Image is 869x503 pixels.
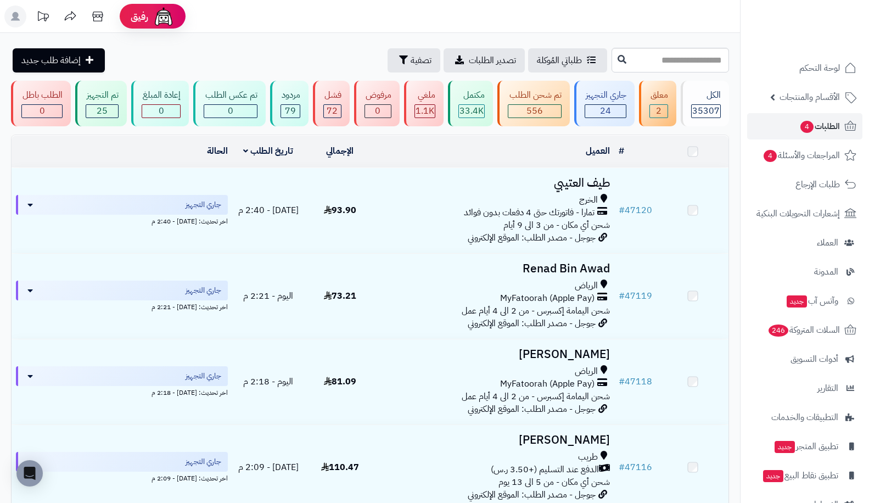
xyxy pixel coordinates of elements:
span: 73.21 [324,289,356,303]
div: تم شحن الطلب [508,89,561,102]
a: تصدير الطلبات [444,48,525,72]
a: #47116 [619,461,652,474]
a: تطبيق نقاط البيعجديد [747,462,862,489]
a: السلات المتروكة246 [747,317,862,343]
div: تم التجهيز [86,89,119,102]
span: الأقسام والمنتجات [780,90,840,105]
span: طلباتي المُوكلة [537,54,582,67]
a: المراجعات والأسئلة4 [747,142,862,169]
div: 0 [204,105,256,118]
a: الحالة [207,144,228,158]
span: طلبات الإرجاع [795,177,840,192]
span: رفيق [131,10,148,23]
a: معلق 2 [637,81,679,126]
a: إضافة طلب جديد [13,48,105,72]
span: 35307 [692,104,720,118]
span: MyFatoorah (Apple Pay) [500,292,595,305]
span: 4 [763,149,777,162]
span: [DATE] - 2:09 م [238,461,299,474]
h3: Renad Bin Awad [380,262,610,275]
span: 0 [40,104,45,118]
div: 1146 [415,105,435,118]
span: جوجل - مصدر الطلب: الموقع الإلكتروني [468,488,596,501]
span: أدوات التسويق [790,351,838,367]
span: 2 [656,104,661,118]
span: 246 [768,324,789,337]
span: تطبيق نقاط البيع [762,468,838,483]
h3: [PERSON_NAME] [380,348,610,361]
a: العملاء [747,230,862,256]
span: شحن أي مكان - من 3 الى 9 أيام [503,219,610,232]
a: التقارير [747,375,862,401]
span: جديد [763,470,783,482]
div: ملغي [414,89,435,102]
div: إعادة المبلغ [142,89,181,102]
div: 25 [86,105,118,118]
span: لوحة التحكم [799,60,840,76]
a: المدونة [747,259,862,285]
a: ملغي 1.1K [402,81,446,126]
a: أدوات التسويق [747,346,862,372]
div: مرفوض [365,89,391,102]
a: تطبيق المتجرجديد [747,433,862,460]
span: تمارا - فاتورتك حتى 4 دفعات بدون فوائد [464,206,595,219]
a: مردود 79 [268,81,311,126]
div: 0 [365,105,391,118]
span: # [619,289,625,303]
span: جوجل - مصدر الطلب: الموقع الإلكتروني [468,317,596,330]
a: فشل 72 [311,81,352,126]
span: 0 [375,104,380,118]
a: وآتس آبجديد [747,288,862,314]
a: إعادة المبلغ 0 [129,81,191,126]
span: اليوم - 2:21 م [243,289,293,303]
div: الكل [691,89,721,102]
span: 79 [285,104,296,118]
div: 79 [281,105,300,118]
span: العملاء [817,235,838,250]
span: شحن أي مكان - من 5 الى 13 يوم [498,476,610,489]
a: الإجمالي [326,144,354,158]
span: جديد [775,441,795,453]
a: #47119 [619,289,652,303]
span: 4 [800,120,814,133]
a: الطلب باطل 0 [9,81,73,126]
span: MyFatoorah (Apple Pay) [500,378,595,390]
img: logo-2.png [794,8,859,31]
span: اليوم - 2:18 م [243,375,293,388]
div: 2 [650,105,668,118]
span: جوجل - مصدر الطلب: الموقع الإلكتروني [468,403,596,416]
div: اخر تحديث: [DATE] - 2:21 م [16,300,228,312]
a: العميل [586,144,610,158]
span: السلات المتروكة [767,322,840,338]
span: 72 [327,104,338,118]
a: جاري التجهيز 24 [572,81,637,126]
div: الطلب باطل [21,89,63,102]
span: الطلبات [799,119,840,134]
a: الكل35307 [679,81,731,126]
span: 93.90 [324,204,356,217]
span: الرياض [575,365,598,378]
span: 110.47 [321,461,359,474]
span: التقارير [817,381,838,396]
a: التطبيقات والخدمات [747,404,862,431]
div: معلق [649,89,668,102]
a: طلبات الإرجاع [747,171,862,198]
a: تحديثات المنصة [29,5,57,30]
span: 0 [228,104,233,118]
div: 0 [142,105,180,118]
span: إشعارات التحويلات البنكية [756,206,840,221]
span: 25 [97,104,108,118]
div: 0 [22,105,62,118]
span: تطبيق المتجر [773,439,838,454]
a: طلباتي المُوكلة [528,48,607,72]
span: 81.09 [324,375,356,388]
span: جاري التجهيز [186,456,221,467]
img: ai-face.png [153,5,175,27]
span: الدفع عند التسليم (+3.50 ر.س) [491,463,599,476]
span: وآتس آب [786,293,838,309]
a: مرفوض 0 [352,81,402,126]
a: #47118 [619,375,652,388]
div: مردود [281,89,300,102]
span: جوجل - مصدر الطلب: الموقع الإلكتروني [468,231,596,244]
span: المدونة [814,264,838,280]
